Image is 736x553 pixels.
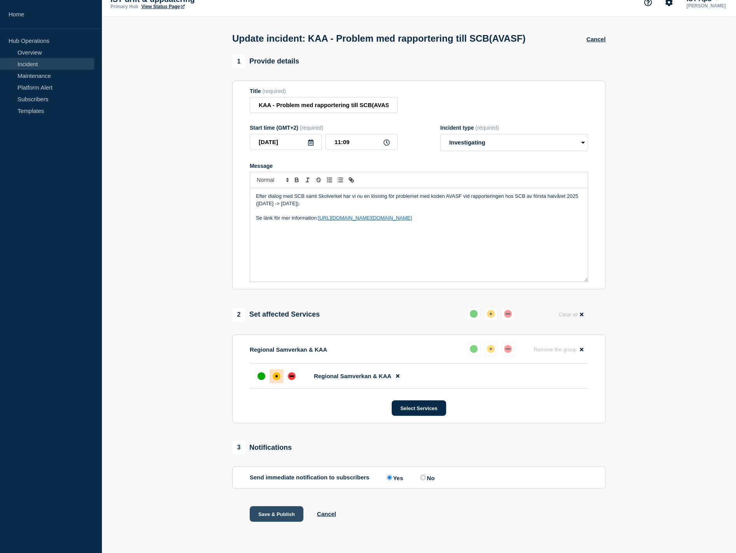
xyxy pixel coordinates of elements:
[326,134,398,150] input: HH:MM
[470,310,478,318] div: up
[587,36,606,42] button: Cancel
[467,342,481,356] button: up
[262,88,286,94] span: (required)
[232,55,245,68] span: 1
[324,175,335,185] button: Toggle ordered list
[253,175,291,185] span: Font size
[346,175,357,185] button: Toggle link
[250,88,398,94] div: Title
[314,373,391,379] span: Regional Samverkan & KAA
[554,307,588,322] button: Clear all
[504,310,512,318] div: down
[421,475,426,480] input: No
[470,345,478,353] div: up
[300,125,324,131] span: (required)
[273,372,280,380] div: affected
[141,4,184,9] a: View Status Page
[487,345,495,353] div: affected
[335,175,346,185] button: Toggle bulleted list
[250,506,303,522] button: Save & Publish
[317,511,336,517] button: Cancel
[487,310,495,318] div: affected
[232,441,292,454] div: Notifications
[256,193,582,207] p: Efter dialog med SCB samt Skolverket har vi nu en lösning för problemet med koden AVASF vid rappo...
[419,474,435,481] label: No
[250,188,588,282] div: Message
[318,215,412,221] a: [URL][DOMAIN_NAME][DOMAIN_NAME]
[250,346,327,353] p: Regional Samverkan & KAA
[232,308,320,321] div: Set affected Services
[250,474,588,481] div: Send immediate notification to subscribers
[385,474,403,481] label: Yes
[313,175,324,185] button: Toggle strikethrough text
[484,342,498,356] button: affected
[440,134,588,151] select: Incident type
[258,372,265,380] div: up
[250,134,322,150] input: YYYY-MM-DD
[232,441,245,454] span: 3
[529,342,588,357] button: Remove the group
[250,163,588,169] div: Message
[288,372,296,380] div: down
[392,400,446,416] button: Select Services
[534,347,577,352] span: Remove the group
[110,4,138,9] p: Primary Hub
[467,307,481,321] button: up
[302,175,313,185] button: Toggle italic text
[232,308,245,321] span: 2
[250,97,398,113] input: Title
[256,215,582,222] p: Se länk för mer information:
[387,475,392,480] input: Yes
[484,307,498,321] button: affected
[232,33,526,44] h1: Update incident: KAA - Problem med rapportering till SCB(AVASF)
[475,125,499,131] span: (required)
[501,307,515,321] button: down
[501,342,515,356] button: down
[232,55,299,68] div: Provide details
[250,474,370,481] p: Send immediate notification to subscribers
[291,175,302,185] button: Toggle bold text
[440,125,588,131] div: Incident type
[250,125,398,131] div: Start time (GMT+2)
[504,345,512,353] div: down
[685,3,727,9] p: [PERSON_NAME]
